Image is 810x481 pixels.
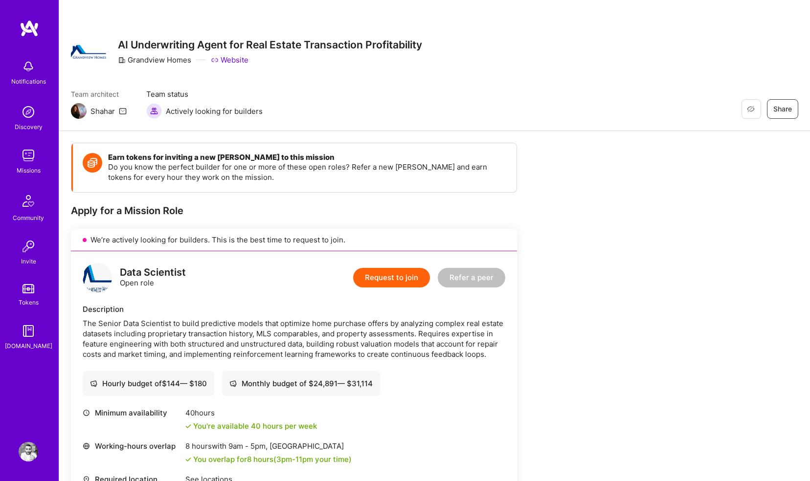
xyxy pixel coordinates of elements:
[71,89,127,99] span: Team architect
[71,45,106,59] img: Company Logo
[276,455,313,464] span: 3pm - 11pm
[166,106,263,116] span: Actively looking for builders
[19,297,39,307] div: Tokens
[118,56,126,64] i: icon CompanyGray
[118,39,422,51] h3: AI Underwriting Agent for Real Estate Transaction Profitability
[19,57,38,76] img: bell
[20,20,39,37] img: logo
[185,441,352,451] div: 8 hours with [GEOGRAPHIC_DATA]
[90,380,97,387] i: icon Cash
[83,442,90,450] i: icon World
[146,103,162,119] img: Actively looking for builders
[185,423,191,429] i: icon Check
[108,162,507,182] p: Do you know the perfect builder for one or more of these open roles? Refer a new [PERSON_NAME] an...
[15,122,43,132] div: Discovery
[767,99,798,119] button: Share
[108,153,507,162] h4: Earn tokens for inviting a new [PERSON_NAME] to this mission
[19,237,38,256] img: Invite
[17,165,41,175] div: Missions
[71,204,517,217] div: Apply for a Mission Role
[83,408,180,418] div: Minimum availability
[146,89,263,99] span: Team status
[19,146,38,165] img: teamwork
[11,76,46,87] div: Notifications
[16,442,41,461] a: User Avatar
[83,153,102,173] img: Token icon
[211,55,248,65] a: Website
[19,102,38,122] img: discovery
[83,318,505,359] div: The Senior Data Scientist to build predictive models that optimize home purchase offers by analyz...
[71,103,87,119] img: Team Architect
[19,321,38,341] img: guide book
[90,378,207,389] div: Hourly budget of $ 144 — $ 180
[120,267,186,278] div: Data Scientist
[120,267,186,288] div: Open role
[226,441,270,451] span: 9am - 5pm ,
[118,55,191,65] div: Grandview Homes
[193,454,352,464] div: You overlap for 8 hours ( your time)
[229,378,373,389] div: Monthly budget of $ 24,891 — $ 31,114
[83,304,505,314] div: Description
[773,104,792,114] span: Share
[17,189,40,213] img: Community
[90,106,115,116] div: Shahar
[185,457,191,462] i: icon Check
[13,213,44,223] div: Community
[83,441,180,451] div: Working-hours overlap
[353,268,430,287] button: Request to join
[71,229,517,251] div: We’re actively looking for builders. This is the best time to request to join.
[21,256,36,266] div: Invite
[83,409,90,416] i: icon Clock
[185,408,317,418] div: 40 hours
[19,442,38,461] img: User Avatar
[5,341,52,351] div: [DOMAIN_NAME]
[83,263,112,292] img: logo
[229,380,237,387] i: icon Cash
[185,421,317,431] div: You're available 40 hours per week
[22,284,34,293] img: tokens
[119,107,127,115] i: icon Mail
[438,268,505,287] button: Refer a peer
[747,105,755,113] i: icon EyeClosed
